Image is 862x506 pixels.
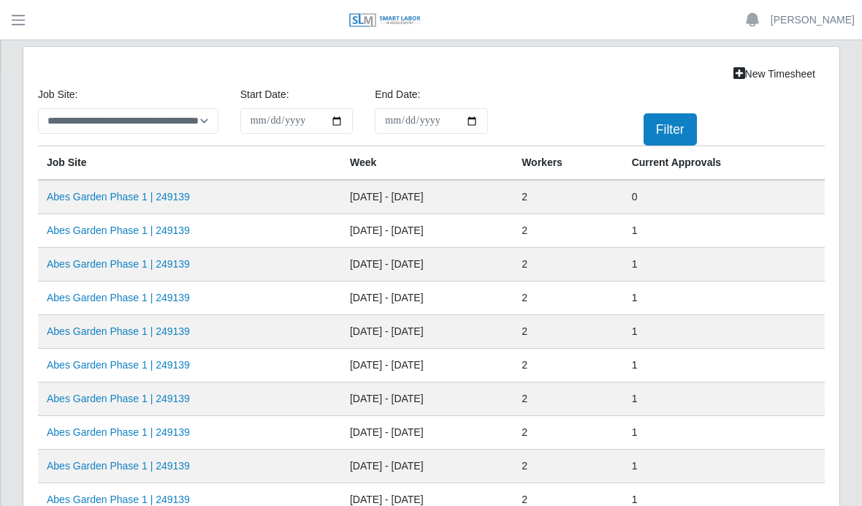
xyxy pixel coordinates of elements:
[47,494,190,505] a: Abes Garden Phase 1 | 249139
[47,258,190,270] a: Abes Garden Phase 1 | 249139
[341,382,513,416] td: [DATE] - [DATE]
[47,224,190,236] a: Abes Garden Phase 1 | 249139
[623,349,825,382] td: 1
[513,248,623,282] td: 2
[348,12,422,29] img: SLM Logo
[513,146,623,181] th: Workers
[341,416,513,450] td: [DATE] - [DATE]
[644,113,697,146] button: Filter
[513,315,623,349] td: 2
[771,12,855,28] a: [PERSON_NAME]
[623,382,825,416] td: 1
[47,393,190,404] a: Abes Garden Phase 1 | 249139
[341,282,513,315] td: [DATE] - [DATE]
[47,426,190,438] a: Abes Garden Phase 1 | 249139
[513,180,623,214] td: 2
[375,87,420,102] label: End Date:
[623,315,825,349] td: 1
[341,146,513,181] th: Week
[513,349,623,382] td: 2
[513,416,623,450] td: 2
[623,248,825,282] td: 1
[47,325,190,337] a: Abes Garden Phase 1 | 249139
[623,180,825,214] td: 0
[513,450,623,483] td: 2
[341,450,513,483] td: [DATE] - [DATE]
[47,359,190,371] a: Abes Garden Phase 1 | 249139
[341,349,513,382] td: [DATE] - [DATE]
[38,87,77,102] label: job site:
[513,382,623,416] td: 2
[38,146,341,181] th: job site
[513,214,623,248] td: 2
[623,450,825,483] td: 1
[341,214,513,248] td: [DATE] - [DATE]
[341,180,513,214] td: [DATE] - [DATE]
[240,87,289,102] label: Start Date:
[341,315,513,349] td: [DATE] - [DATE]
[47,460,190,472] a: Abes Garden Phase 1 | 249139
[623,214,825,248] td: 1
[724,61,825,87] a: New Timesheet
[513,282,623,315] td: 2
[47,191,190,203] a: Abes Garden Phase 1 | 249139
[623,416,825,450] td: 1
[623,146,825,181] th: Current Approvals
[341,248,513,282] td: [DATE] - [DATE]
[47,292,190,303] a: Abes Garden Phase 1 | 249139
[623,282,825,315] td: 1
